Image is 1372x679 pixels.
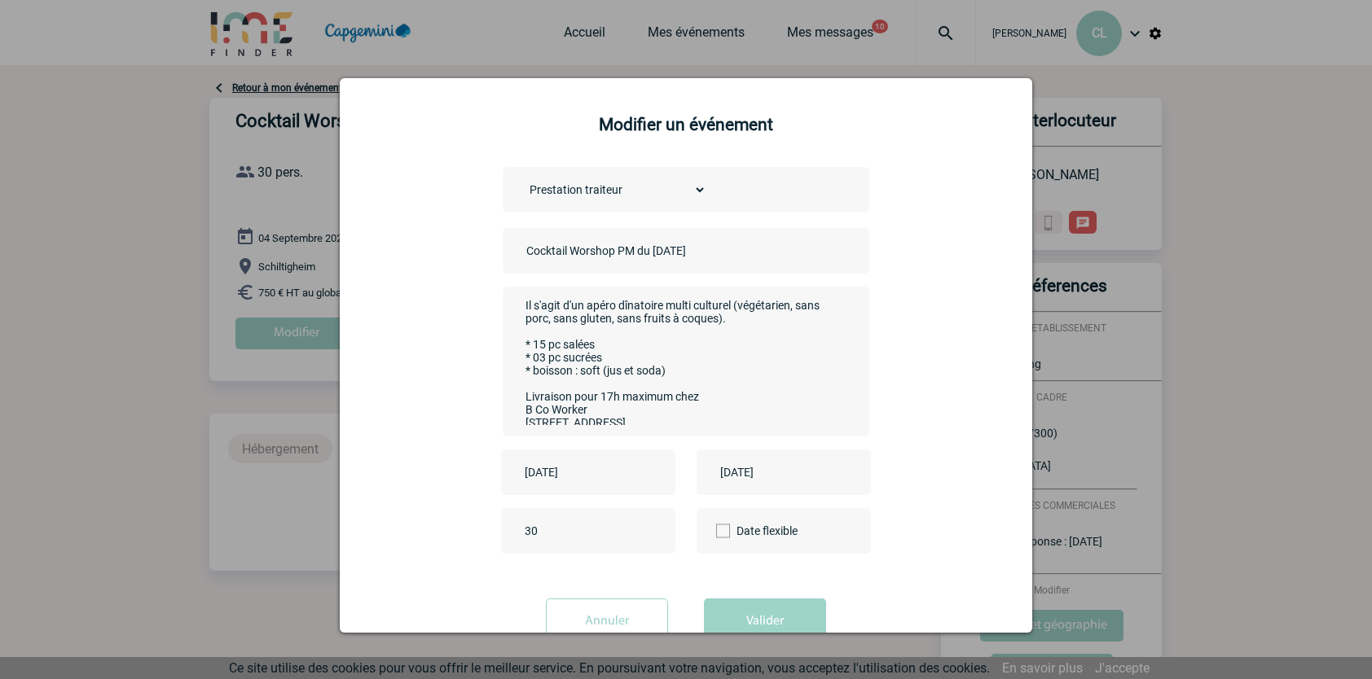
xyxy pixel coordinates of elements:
input: Date de fin [716,462,829,483]
textarea: Il s'agit d'un apéro dînatoire multi culturel (végétarien, sans porc, sans gluten, sans fruits à ... [521,295,843,425]
input: Nom de l'événement [522,240,750,261]
input: Annuler [546,598,668,644]
input: Date de début [521,462,633,483]
input: Nombre de participants [521,520,674,541]
h2: Modifier un événement [360,115,1012,134]
button: Valider [704,598,826,644]
label: Date flexible [716,508,772,554]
